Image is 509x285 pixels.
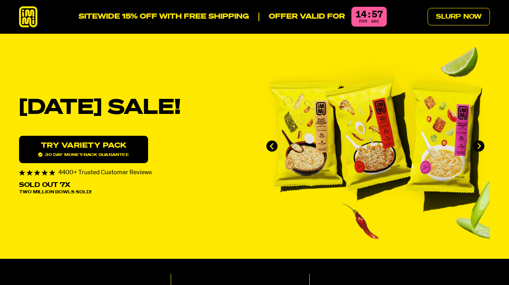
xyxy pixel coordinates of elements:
p: Offer valid for [258,13,345,21]
div: 4400+ Trusted Customer Reviews [19,169,248,176]
div: 57 [372,10,383,19]
button: Next slide [473,141,484,152]
span: Two Million Bowls Sold! [19,190,91,194]
li: 1 of 4 [261,46,490,246]
span: sec [371,19,379,24]
span: min [359,19,367,24]
p: Sold Out 7X [19,182,70,189]
div: : [368,10,370,19]
button: Go to last slide [266,141,278,152]
a: Try variety Pack30 day money-back guarantee [19,136,148,163]
span: 30 day money-back guarantee [38,152,129,157]
h1: [DATE] SALE! [19,98,248,119]
a: Slurp Now [428,8,490,25]
p: SITEWIDE 15% OFF WITH FREE SHIPPING [79,13,249,21]
div: 14 [355,10,366,19]
div: immi slideshow [261,46,490,246]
